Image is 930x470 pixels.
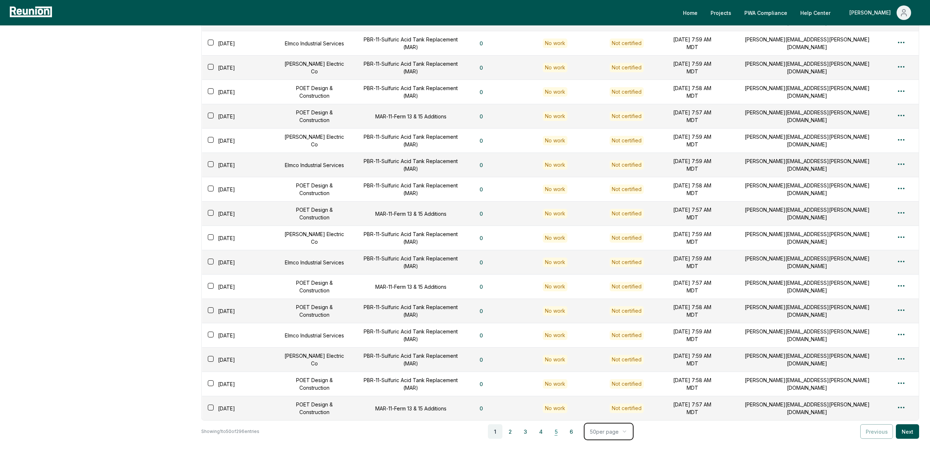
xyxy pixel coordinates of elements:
[276,202,352,226] td: POET Design & Construction
[206,62,276,73] div: [DATE]
[610,331,644,340] div: Not certified
[276,129,352,153] td: [PERSON_NAME] Electric Co
[276,153,352,177] td: Elmco Industrial Services
[474,231,489,245] button: 0
[352,31,469,56] td: PBR-11-Sulfuric Acid Tank Replacement (MAR)
[474,109,489,123] button: 0
[677,5,923,20] nav: Main
[543,209,567,218] div: No work
[722,56,892,80] td: [PERSON_NAME][EMAIL_ADDRESS][PERSON_NAME][DOMAIN_NAME]
[206,87,276,97] div: [DATE]
[663,129,722,153] td: [DATE] 7:59 AM MDT
[564,424,579,439] button: 6
[352,348,469,372] td: PBR-11-Sulfuric Acid Tank Replacement (MAR)
[206,160,276,170] div: [DATE]
[722,250,892,275] td: [PERSON_NAME][EMAIL_ADDRESS][PERSON_NAME][DOMAIN_NAME]
[352,80,469,104] td: PBR-11-Sulfuric Acid Tank Replacement (MAR)
[722,226,892,250] td: [PERSON_NAME][EMAIL_ADDRESS][PERSON_NAME][DOMAIN_NAME]
[206,38,276,49] div: [DATE]
[610,379,644,389] button: Not certified
[276,31,352,56] td: Elmco Industrial Services
[276,104,352,129] td: POET Design & Construction
[474,255,489,270] button: 0
[543,282,567,291] div: No work
[610,160,644,170] div: Not certified
[474,279,489,294] button: 0
[677,5,703,20] a: Home
[844,5,917,20] button: [PERSON_NAME]
[474,85,489,99] button: 0
[610,185,644,194] button: Not certified
[610,404,644,413] div: Not certified
[206,135,276,146] div: [DATE]
[543,379,567,389] div: No work
[543,136,567,145] div: No work
[543,404,567,413] div: No work
[206,281,276,292] div: [DATE]
[543,233,567,243] div: No work
[206,306,276,316] div: [DATE]
[543,331,567,340] div: No work
[474,206,489,221] button: 0
[474,133,489,148] button: 0
[206,208,276,219] div: [DATE]
[534,424,548,439] button: 4
[474,36,489,50] button: 0
[543,87,567,97] div: No work
[663,299,722,323] td: [DATE] 7:58 AM MDT
[722,31,892,56] td: [PERSON_NAME][EMAIL_ADDRESS][PERSON_NAME][DOMAIN_NAME]
[549,424,563,439] button: 5
[543,185,567,194] div: No work
[663,250,722,275] td: [DATE] 7:59 AM MDT
[896,424,919,439] button: Next
[276,226,352,250] td: [PERSON_NAME] Electric Co
[663,31,722,56] td: [DATE] 7:59 AM MDT
[663,396,722,421] td: [DATE] 7:57 AM MDT
[705,5,737,20] a: Projects
[276,299,352,323] td: POET Design & Construction
[722,177,892,202] td: [PERSON_NAME][EMAIL_ADDRESS][PERSON_NAME][DOMAIN_NAME]
[276,323,352,348] td: Elmco Industrial Services
[206,330,276,341] div: [DATE]
[352,56,469,80] td: PBR-11-Sulfuric Acid Tank Replacement (MAR)
[722,202,892,226] td: [PERSON_NAME][EMAIL_ADDRESS][PERSON_NAME][DOMAIN_NAME]
[722,80,892,104] td: [PERSON_NAME][EMAIL_ADDRESS][PERSON_NAME][DOMAIN_NAME]
[794,5,836,20] a: Help Center
[474,158,489,172] button: 0
[276,275,352,299] td: POET Design & Construction
[543,160,567,170] div: No work
[352,129,469,153] td: PBR-11-Sulfuric Acid Tank Replacement (MAR)
[610,233,644,243] button: Not certified
[722,129,892,153] td: [PERSON_NAME][EMAIL_ADDRESS][PERSON_NAME][DOMAIN_NAME]
[610,136,644,145] button: Not certified
[663,177,722,202] td: [DATE] 7:58 AM MDT
[722,153,892,177] td: [PERSON_NAME][EMAIL_ADDRESS][PERSON_NAME][DOMAIN_NAME]
[276,250,352,275] td: Elmco Industrial Services
[543,39,567,48] div: No work
[206,233,276,243] div: [DATE]
[610,112,644,121] button: Not certified
[610,306,644,316] button: Not certified
[610,63,644,72] button: Not certified
[663,202,722,226] td: [DATE] 7:57 AM MDT
[543,112,567,121] div: No work
[276,177,352,202] td: POET Design & Construction
[722,104,892,129] td: [PERSON_NAME][EMAIL_ADDRESS][PERSON_NAME][DOMAIN_NAME]
[352,104,469,129] td: MAR-11-Ferm 13 & 15 Additions
[352,226,469,250] td: PBR-11-Sulfuric Acid Tank Replacement (MAR)
[663,275,722,299] td: [DATE] 7:57 AM MDT
[352,202,469,226] td: MAR-11-Ferm 13 & 15 Additions
[474,328,489,343] button: 0
[663,348,722,372] td: [DATE] 7:59 AM MDT
[474,377,489,391] button: 0
[739,5,793,20] a: PWA Compliance
[663,323,722,348] td: [DATE] 7:59 AM MDT
[206,257,276,268] div: [DATE]
[610,39,644,48] button: Not certified
[610,87,644,97] button: Not certified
